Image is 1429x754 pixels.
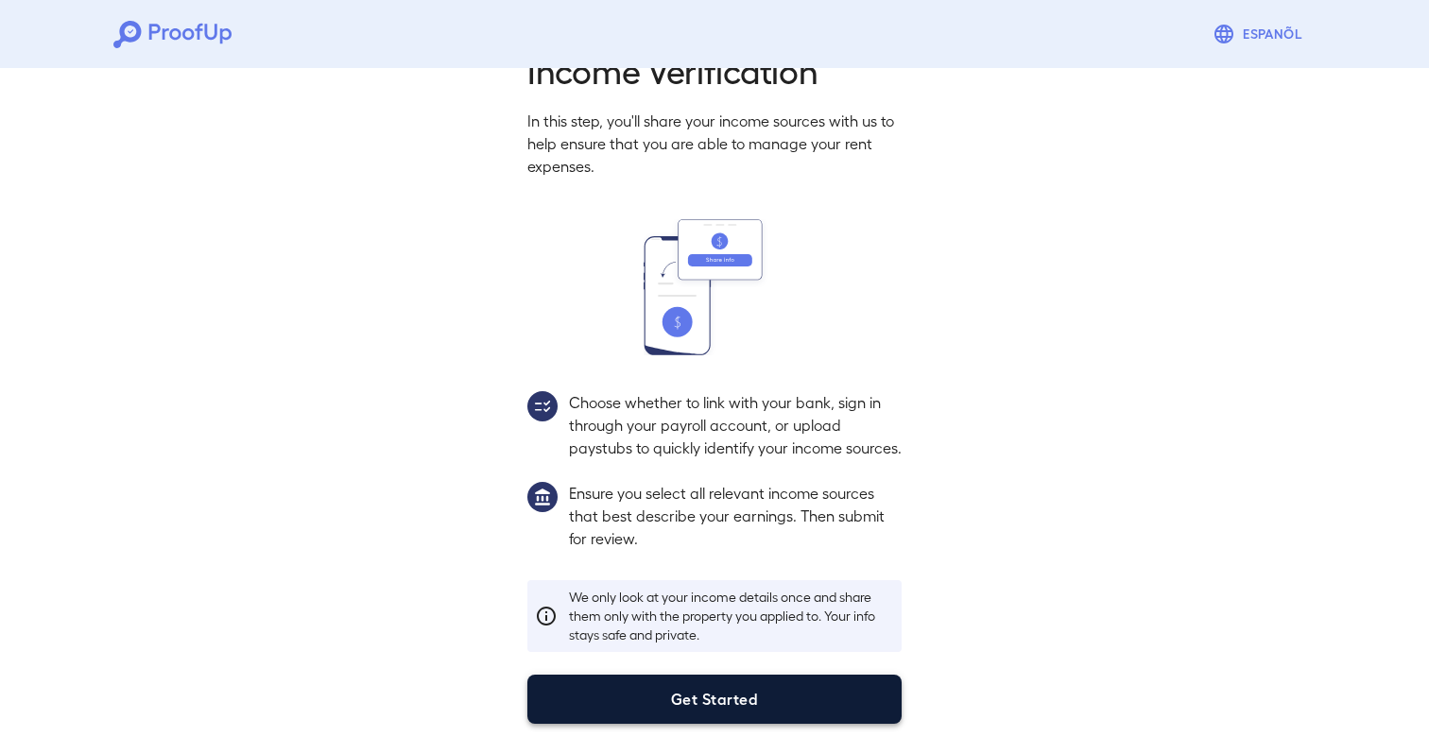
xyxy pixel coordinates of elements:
[644,219,785,355] img: transfer_money.svg
[569,482,902,550] p: Ensure you select all relevant income sources that best describe your earnings. Then submit for r...
[1205,15,1316,53] button: Espanõl
[569,391,902,459] p: Choose whether to link with your bank, sign in through your payroll account, or upload paystubs t...
[527,482,558,512] img: group1.svg
[569,588,894,644] p: We only look at your income details once and share them only with the property you applied to. Yo...
[527,675,902,724] button: Get Started
[527,110,902,178] p: In this step, you'll share your income sources with us to help ensure that you are able to manage...
[527,391,558,421] img: group2.svg
[527,49,902,91] h2: Income Verification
